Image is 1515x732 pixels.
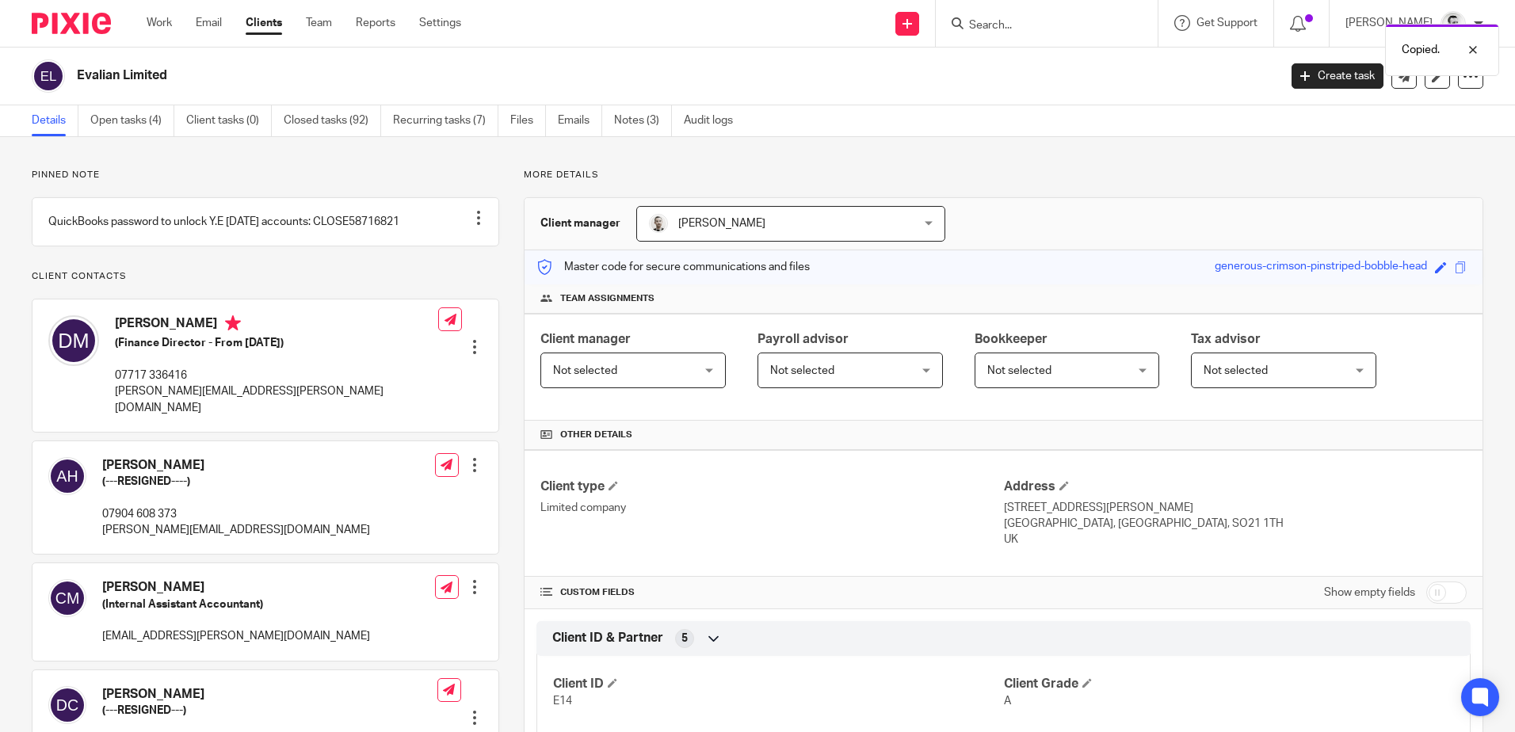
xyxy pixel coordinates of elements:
span: Bookkeeper [975,333,1048,345]
a: Notes (3) [614,105,672,136]
h4: [PERSON_NAME] [102,686,437,703]
h4: Client ID [553,676,1003,692]
span: Not selected [770,365,834,376]
h4: [PERSON_NAME] [102,579,370,596]
h5: (Internal Assistant Accountant) [102,597,370,612]
img: Andy_2025.jpg [1441,11,1466,36]
a: Details [32,105,78,136]
a: Reports [356,15,395,31]
h5: (---RESIGNED---) [102,703,437,719]
a: Email [196,15,222,31]
img: svg%3E [48,315,99,366]
span: Client ID & Partner [552,630,663,646]
a: Open tasks (4) [90,105,174,136]
span: [PERSON_NAME] [678,218,765,229]
h3: Client manager [540,215,620,231]
p: [PERSON_NAME][EMAIL_ADDRESS][PERSON_NAME][DOMAIN_NAME] [115,383,438,416]
a: Settings [419,15,461,31]
span: Tax advisor [1191,333,1261,345]
img: svg%3E [48,579,86,617]
h4: Client type [540,478,1003,495]
a: Audit logs [684,105,745,136]
span: Not selected [553,365,617,376]
h4: [PERSON_NAME] [115,315,438,335]
span: Client manager [540,333,631,345]
p: Client contacts [32,270,499,283]
span: 5 [681,631,688,646]
img: PS.png [649,214,668,233]
a: Team [306,15,332,31]
img: Pixie [32,13,111,34]
a: Clients [246,15,282,31]
h4: CUSTOM FIELDS [540,586,1003,599]
img: svg%3E [48,457,86,495]
img: svg%3E [48,686,86,724]
p: More details [524,169,1483,181]
h2: Evalian Limited [77,67,1029,84]
span: A [1004,696,1011,707]
p: Limited company [540,500,1003,516]
a: Closed tasks (92) [284,105,381,136]
a: Work [147,15,172,31]
p: [GEOGRAPHIC_DATA], [GEOGRAPHIC_DATA], SO21 1TH [1004,516,1467,532]
img: svg%3E [32,59,65,93]
span: Team assignments [560,292,654,305]
h5: (Finance Director - From [DATE]) [115,335,438,351]
p: [STREET_ADDRESS][PERSON_NAME] [1004,500,1467,516]
p: Pinned note [32,169,499,181]
span: E14 [553,696,572,707]
p: Master code for secure communications and files [536,259,810,275]
div: generous-crimson-pinstriped-bobble-head [1215,258,1427,276]
span: Not selected [1204,365,1268,376]
h4: Client Grade [1004,676,1454,692]
h4: Address [1004,478,1467,495]
span: Payroll advisor [757,333,849,345]
p: UK [1004,532,1467,547]
a: Files [510,105,546,136]
i: Primary [225,315,241,331]
a: Recurring tasks (7) [393,105,498,136]
a: Emails [558,105,602,136]
h5: (---RESIGNED----) [102,474,370,490]
span: Not selected [987,365,1051,376]
p: Copied. [1402,42,1440,58]
p: 07904 608 373 [102,506,370,522]
a: Client tasks (0) [186,105,272,136]
p: [PERSON_NAME][EMAIL_ADDRESS][DOMAIN_NAME] [102,522,370,538]
label: Show empty fields [1324,585,1415,600]
p: [EMAIL_ADDRESS][PERSON_NAME][DOMAIN_NAME] [102,628,370,644]
a: Create task [1292,63,1383,89]
span: Other details [560,429,632,441]
h4: [PERSON_NAME] [102,457,370,474]
p: 07717 336416 [115,368,438,383]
